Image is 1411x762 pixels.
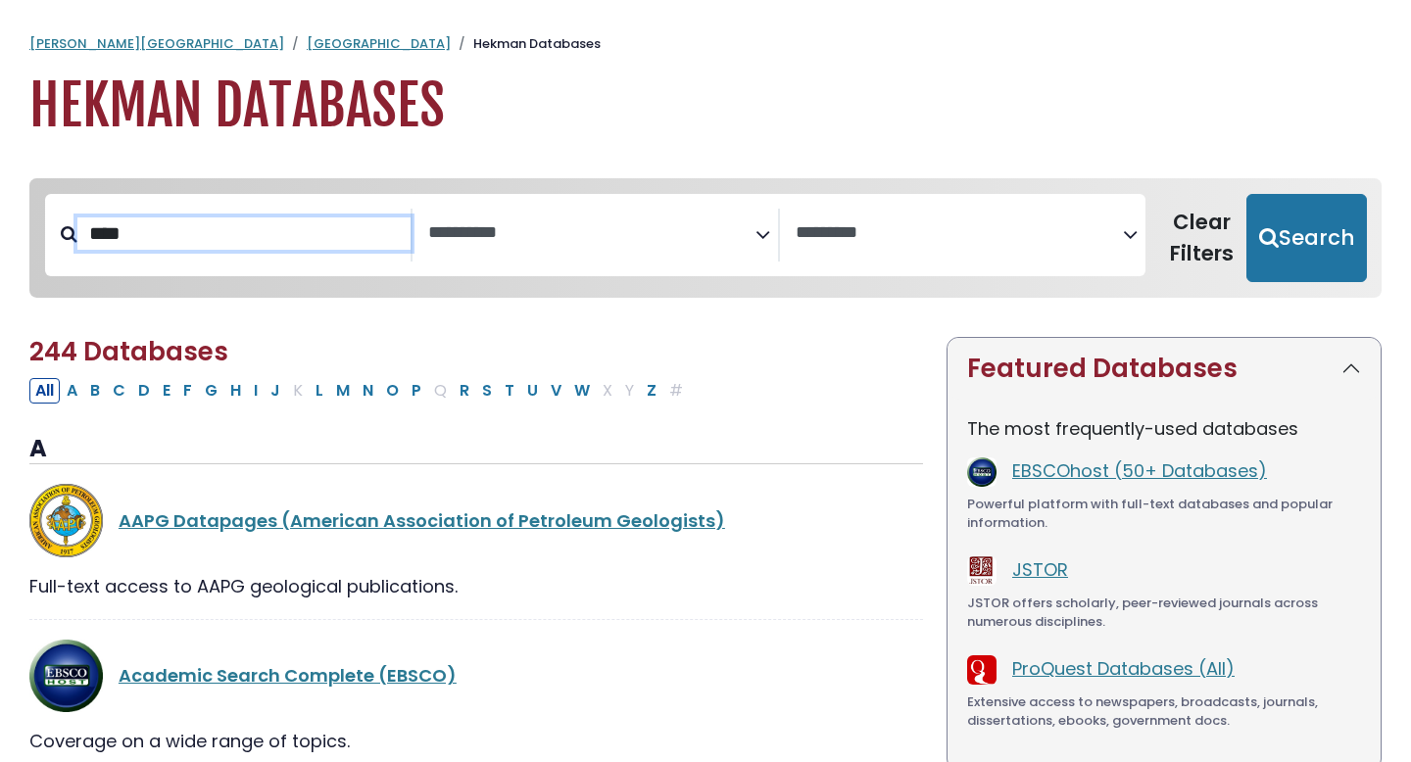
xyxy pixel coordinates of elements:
[119,508,725,533] a: AAPG Datapages (American Association of Petroleum Geologists)
[380,378,405,404] button: Filter Results O
[119,663,457,688] a: Academic Search Complete (EBSCO)
[29,573,923,599] div: Full-text access to AAPG geological publications.
[265,378,286,404] button: Filter Results J
[1157,194,1246,282] button: Clear Filters
[545,378,567,404] button: Filter Results V
[521,378,544,404] button: Filter Results U
[29,178,1382,298] nav: Search filters
[641,378,662,404] button: Filter Results Z
[330,378,356,404] button: Filter Results M
[61,378,83,404] button: Filter Results A
[967,692,1361,731] div: Extensive access to newspapers, broadcasts, journals, dissertations, ebooks, government docs.
[29,435,923,464] h3: A
[132,378,156,404] button: Filter Results D
[1246,194,1367,282] button: Submit for Search Results
[568,378,596,404] button: Filter Results W
[428,223,755,244] textarea: Search
[84,378,106,404] button: Filter Results B
[357,378,379,404] button: Filter Results N
[948,338,1381,400] button: Featured Databases
[1012,656,1235,681] a: ProQuest Databases (All)
[77,217,411,250] input: Search database by title or keyword
[199,378,223,404] button: Filter Results G
[29,334,228,369] span: 244 Databases
[224,378,247,404] button: Filter Results H
[248,378,264,404] button: Filter Results I
[310,378,329,404] button: Filter Results L
[796,223,1123,244] textarea: Search
[1012,557,1068,582] a: JSTOR
[451,34,601,54] li: Hekman Databases
[157,378,176,404] button: Filter Results E
[454,378,475,404] button: Filter Results R
[307,34,451,53] a: [GEOGRAPHIC_DATA]
[107,378,131,404] button: Filter Results C
[29,34,1382,54] nav: breadcrumb
[967,415,1361,442] p: The most frequently-used databases
[29,34,284,53] a: [PERSON_NAME][GEOGRAPHIC_DATA]
[29,73,1382,139] h1: Hekman Databases
[499,378,520,404] button: Filter Results T
[406,378,427,404] button: Filter Results P
[177,378,198,404] button: Filter Results F
[967,594,1361,632] div: JSTOR offers scholarly, peer-reviewed journals across numerous disciplines.
[476,378,498,404] button: Filter Results S
[29,378,60,404] button: All
[29,377,691,402] div: Alpha-list to filter by first letter of database name
[29,728,923,754] div: Coverage on a wide range of topics.
[1012,458,1267,483] a: EBSCOhost (50+ Databases)
[967,495,1361,533] div: Powerful platform with full-text databases and popular information.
